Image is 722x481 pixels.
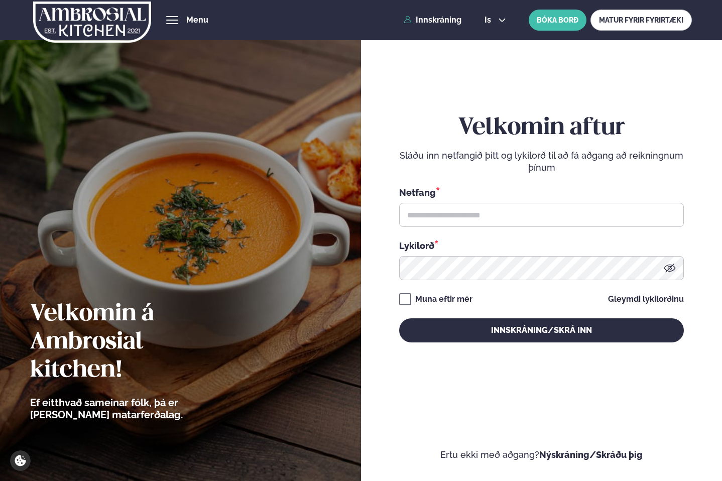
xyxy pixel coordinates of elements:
[32,2,152,43] img: logo
[30,397,238,421] p: Ef eitthvað sameinar fólk, þá er [PERSON_NAME] matarferðalag.
[404,16,461,25] a: Innskráning
[166,14,178,26] button: hamburger
[590,10,692,31] a: MATUR FYRIR FYRIRTÆKI
[399,186,684,199] div: Netfang
[30,300,238,385] h2: Velkomin á Ambrosial kitchen!
[399,239,684,252] div: Lykilorð
[399,318,684,342] button: Innskráning/Skrá inn
[608,295,684,303] a: Gleymdi lykilorðinu
[529,10,586,31] button: BÓKA BORÐ
[10,450,31,471] a: Cookie settings
[539,449,643,460] a: Nýskráning/Skráðu þig
[485,16,494,24] span: is
[399,114,684,142] h2: Velkomin aftur
[476,16,514,24] button: is
[399,150,684,174] p: Sláðu inn netfangið þitt og lykilorð til að fá aðgang að reikningnum þínum
[391,449,692,461] p: Ertu ekki með aðgang?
